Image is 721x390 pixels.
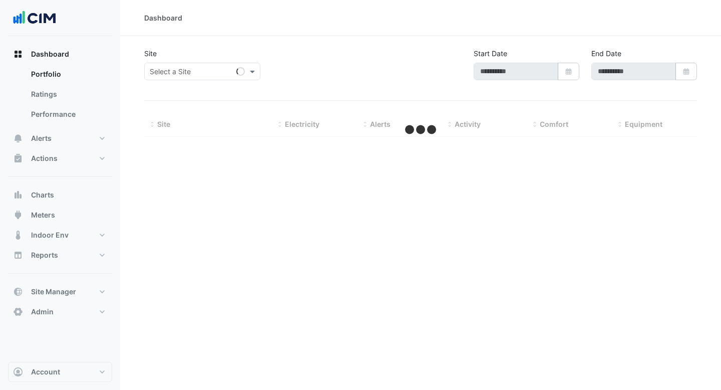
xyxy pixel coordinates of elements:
[8,64,112,128] div: Dashboard
[144,48,157,59] label: Site
[13,307,23,317] app-icon: Admin
[31,250,58,260] span: Reports
[8,302,112,322] button: Admin
[8,282,112,302] button: Site Manager
[157,120,170,128] span: Site
[31,210,55,220] span: Meters
[23,84,112,104] a: Ratings
[285,120,319,128] span: Electricity
[591,48,621,59] label: End Date
[8,225,112,245] button: Indoor Env
[540,120,568,128] span: Comfort
[144,13,182,23] div: Dashboard
[8,245,112,265] button: Reports
[13,49,23,59] app-icon: Dashboard
[13,287,23,297] app-icon: Site Manager
[13,153,23,163] app-icon: Actions
[31,133,52,143] span: Alerts
[8,128,112,148] button: Alerts
[13,210,23,220] app-icon: Meters
[31,190,54,200] span: Charts
[8,44,112,64] button: Dashboard
[455,120,481,128] span: Activity
[31,49,69,59] span: Dashboard
[625,120,662,128] span: Equipment
[8,148,112,168] button: Actions
[31,230,69,240] span: Indoor Env
[8,205,112,225] button: Meters
[8,362,112,382] button: Account
[23,64,112,84] a: Portfolio
[23,104,112,124] a: Performance
[31,287,76,297] span: Site Manager
[12,8,57,28] img: Company Logo
[31,367,60,377] span: Account
[474,48,507,59] label: Start Date
[8,185,112,205] button: Charts
[13,133,23,143] app-icon: Alerts
[13,230,23,240] app-icon: Indoor Env
[13,190,23,200] app-icon: Charts
[31,307,54,317] span: Admin
[31,153,58,163] span: Actions
[13,250,23,260] app-icon: Reports
[370,120,391,128] span: Alerts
